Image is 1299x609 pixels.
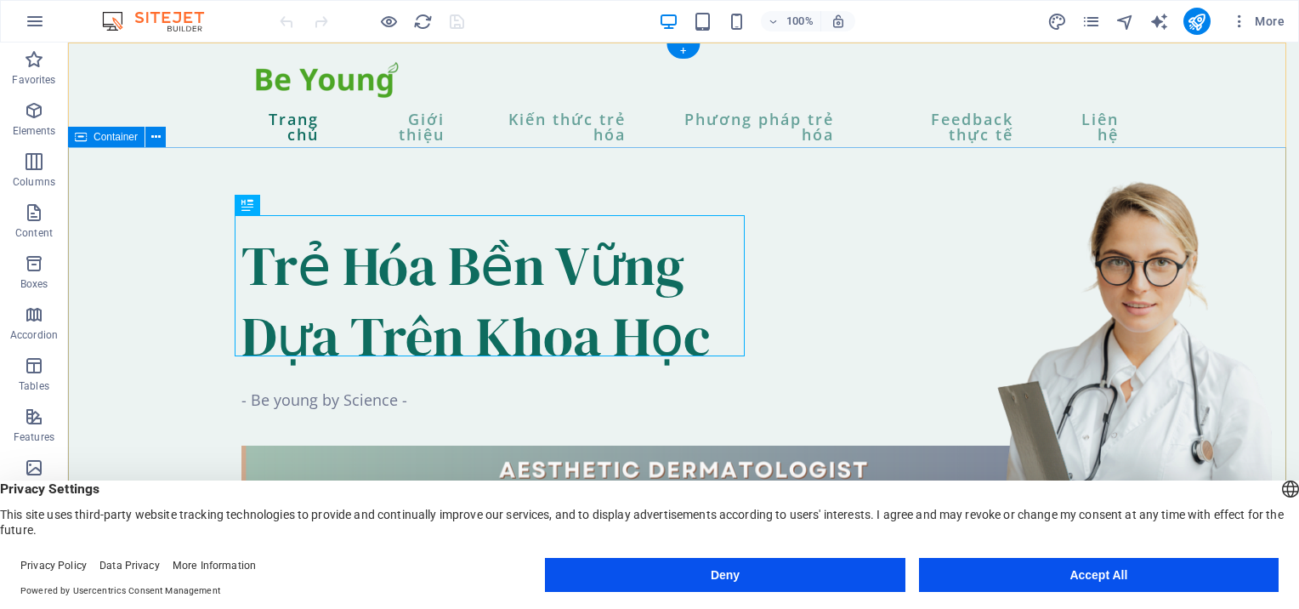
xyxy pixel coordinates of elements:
img: Editor Logo [98,11,225,31]
button: More [1224,8,1291,35]
h6: 100% [786,11,814,31]
p: Accordion [10,328,58,342]
p: Boxes [20,277,48,291]
button: text_generator [1149,11,1170,31]
i: On resize automatically adjust zoom level to fit chosen device. [831,14,846,29]
button: 100% [761,11,821,31]
span: Container [94,132,138,142]
button: reload [412,11,433,31]
button: Click here to leave preview mode and continue editing [378,11,399,31]
p: Columns [13,175,55,189]
i: Publish [1187,12,1206,31]
button: navigator [1115,11,1136,31]
div: + [667,43,700,59]
p: Content [15,226,53,240]
p: Tables [19,379,49,393]
i: AI Writer [1149,12,1169,31]
p: Favorites [12,73,55,87]
p: Features [14,430,54,444]
button: design [1047,11,1068,31]
i: Reload page [413,12,433,31]
span: More [1231,13,1285,30]
i: Navigator [1115,12,1135,31]
p: Elements [13,124,56,138]
button: publish [1183,8,1211,35]
i: Design (Ctrl+Alt+Y) [1047,12,1067,31]
i: Pages (Ctrl+Alt+S) [1081,12,1101,31]
button: pages [1081,11,1102,31]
